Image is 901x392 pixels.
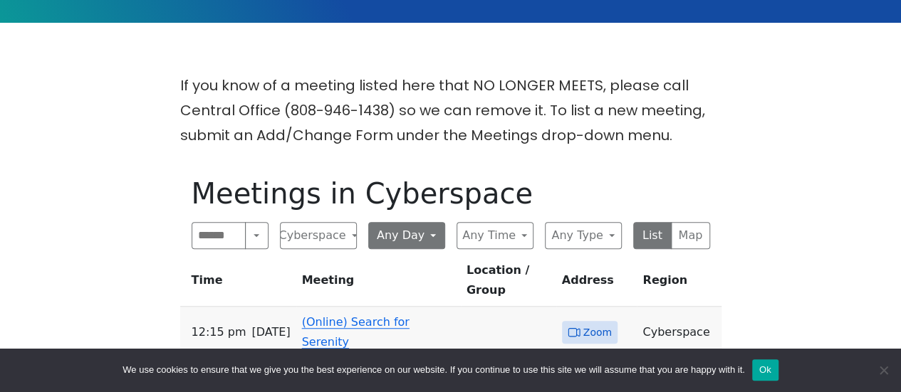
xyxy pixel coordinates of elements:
button: Any Type [545,222,622,249]
button: Cyberspace [280,222,357,249]
span: We use cookies to ensure that we give you the best experience on our website. If you continue to ... [123,363,744,377]
th: Address [556,260,637,307]
span: Zoom [583,324,612,341]
td: Cyberspace [637,307,721,359]
span: [DATE] [251,322,290,342]
button: Map [671,222,710,249]
p: If you know of a meeting listed here that NO LONGER MEETS, please call Central Office (808-946-14... [180,73,722,148]
th: Meeting [296,260,461,307]
th: Region [637,260,721,307]
span: No [876,363,890,377]
a: (Online) Search for Serenity [302,315,410,349]
th: Time [180,260,296,307]
th: Location / Group [461,260,556,307]
input: Search [192,222,246,249]
h1: Meetings in Cyberspace [192,176,710,211]
button: Any Day [368,222,445,249]
button: List [633,222,672,249]
button: Ok [752,359,778,381]
button: Any Time [457,222,533,249]
button: Search [245,222,268,249]
span: 12:15 PM [192,322,246,342]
